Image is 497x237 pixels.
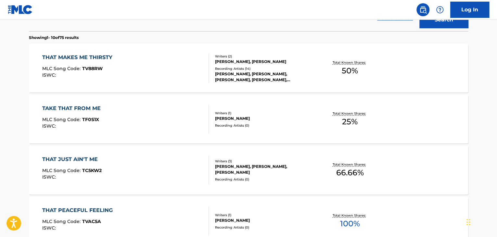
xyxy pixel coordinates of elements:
[433,3,446,16] div: Help
[215,54,313,59] div: Writers ( 2 )
[465,206,497,237] iframe: Chat Widget
[419,12,468,28] button: Search
[215,71,313,83] div: [PERSON_NAME], [PERSON_NAME], [PERSON_NAME], [PERSON_NAME], [PERSON_NAME]
[215,225,313,230] div: Recording Artists ( 0 )
[215,177,313,182] div: Recording Artists ( 0 )
[42,206,116,214] div: THAT PEACEFUL FEELING
[215,116,313,121] div: [PERSON_NAME]
[29,44,468,93] a: THAT MAKES ME THIRSTYMLC Song Code:TV88RWISWC:Writers (2)[PERSON_NAME], [PERSON_NAME]Recording Ar...
[42,72,57,78] span: ISWC :
[342,116,358,128] span: 25 %
[340,218,360,230] span: 100 %
[416,3,429,16] a: Public Search
[42,123,57,129] span: ISWC :
[436,6,444,14] img: help
[82,168,102,173] span: TC5KW2
[215,213,313,218] div: Writers ( 1 )
[215,66,313,71] div: Recording Artists ( 14 )
[42,117,82,122] span: MLC Song Code :
[466,212,470,232] div: Drag
[419,6,427,14] img: search
[215,159,313,164] div: Writers ( 3 )
[450,2,489,18] a: Log In
[215,123,313,128] div: Recording Artists ( 0 )
[42,156,102,163] div: THAT JUST AIN'T ME
[29,35,79,41] p: Showing 1 - 10 of 75 results
[82,218,101,224] span: TVAC5A
[42,225,57,231] span: ISWC :
[336,167,363,179] span: 66.66 %
[42,105,104,112] div: TAKE THAT FROM ME
[42,66,82,71] span: MLC Song Code :
[42,168,82,173] span: MLC Song Code :
[332,60,367,65] p: Total Known Shares:
[82,117,99,122] span: TF0S1X
[42,174,57,180] span: ISWC :
[332,162,367,167] p: Total Known Shares:
[342,65,358,77] span: 50 %
[215,59,313,65] div: [PERSON_NAME], [PERSON_NAME]
[8,5,33,14] img: MLC Logo
[332,213,367,218] p: Total Known Shares:
[42,54,116,61] div: THAT MAKES ME THIRSTY
[82,66,103,71] span: TV88RW
[29,95,468,143] a: TAKE THAT FROM MEMLC Song Code:TF0S1XISWC:Writers (1)[PERSON_NAME]Recording Artists (0)Total Know...
[215,111,313,116] div: Writers ( 1 )
[29,146,468,194] a: THAT JUST AIN'T MEMLC Song Code:TC5KW2ISWC:Writers (3)[PERSON_NAME], [PERSON_NAME], [PERSON_NAME]...
[42,218,82,224] span: MLC Song Code :
[332,111,367,116] p: Total Known Shares:
[215,164,313,175] div: [PERSON_NAME], [PERSON_NAME], [PERSON_NAME]
[215,218,313,223] div: [PERSON_NAME]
